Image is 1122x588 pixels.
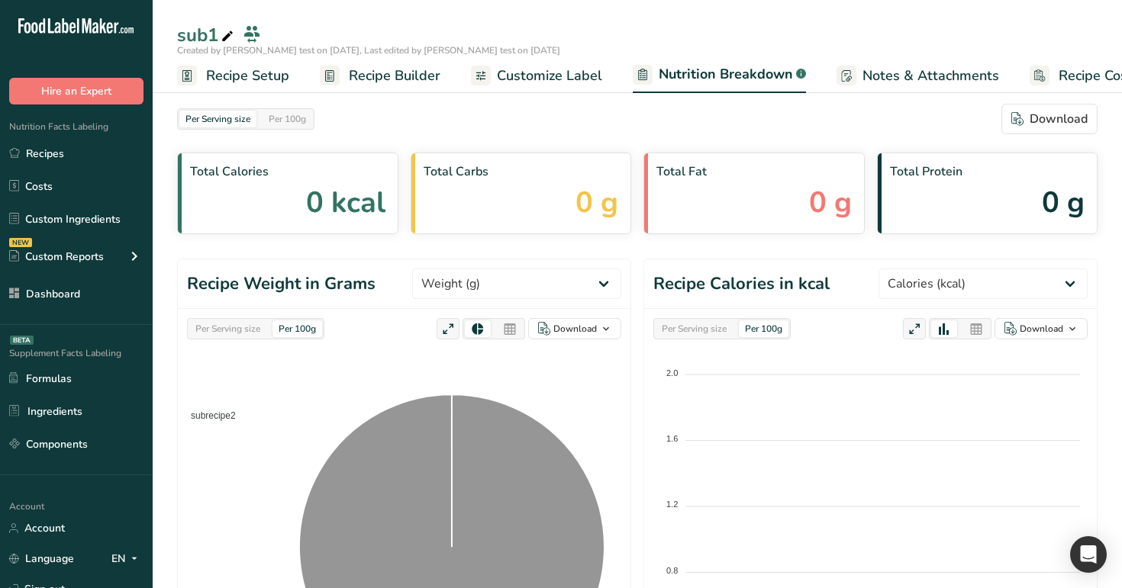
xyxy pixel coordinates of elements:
[809,181,852,224] span: 0 g
[553,322,597,336] div: Download
[666,566,678,575] tspan: 0.8
[263,111,312,127] div: Per 100g
[1070,536,1107,573] div: Open Intercom Messenger
[656,320,733,337] div: Per Serving size
[528,318,621,339] button: Download
[349,66,440,86] span: Recipe Builder
[272,320,322,337] div: Per 100g
[177,21,237,49] div: sub1
[666,500,678,509] tspan: 1.2
[190,162,385,181] span: Total Calories
[306,181,385,224] span: 0 kcal
[179,111,256,127] div: Per Serving size
[1001,104,1098,134] button: Download
[995,318,1088,339] button: Download
[179,410,236,421] span: subrecipe2
[10,336,34,345] div: BETA
[320,59,440,93] a: Recipe Builder
[187,272,376,297] h1: Recipe Weight in Grams
[424,162,619,181] span: Total Carbs
[9,249,104,265] div: Custom Reports
[666,368,678,378] tspan: 2.0
[1011,110,1088,128] div: Download
[9,78,143,104] button: Hire an Expert
[890,162,1085,181] span: Total Protein
[471,59,602,93] a: Customize Label
[189,320,266,337] div: Per Serving size
[206,66,289,86] span: Recipe Setup
[739,320,788,337] div: Per 100g
[1042,181,1085,224] span: 0 g
[177,59,289,93] a: Recipe Setup
[633,57,806,94] a: Nutrition Breakdown
[111,550,143,568] div: EN
[1020,322,1063,336] div: Download
[656,162,852,181] span: Total Fat
[837,59,999,93] a: Notes & Attachments
[9,238,32,247] div: NEW
[9,545,74,572] a: Language
[659,64,793,85] span: Nutrition Breakdown
[576,181,618,224] span: 0 g
[862,66,999,86] span: Notes & Attachments
[177,44,560,56] span: Created by [PERSON_NAME] test on [DATE], Last edited by [PERSON_NAME] test on [DATE]
[666,434,678,443] tspan: 1.6
[497,66,602,86] span: Customize Label
[653,272,830,297] h1: Recipe Calories in kcal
